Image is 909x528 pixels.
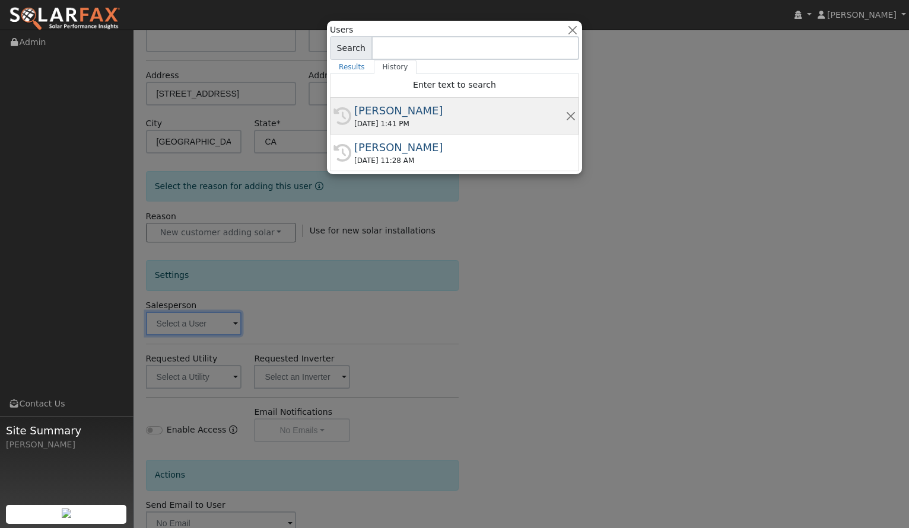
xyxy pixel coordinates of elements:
[62,508,71,518] img: retrieve
[333,144,351,162] i: History
[9,7,120,31] img: SolarFax
[827,10,897,20] span: [PERSON_NAME]
[354,155,565,166] div: [DATE] 11:28 AM
[565,110,577,122] button: Remove this history
[354,139,565,155] div: [PERSON_NAME]
[6,423,127,439] span: Site Summary
[6,439,127,451] div: [PERSON_NAME]
[333,107,351,125] i: History
[330,60,374,74] a: Results
[354,103,565,119] div: [PERSON_NAME]
[330,24,353,36] span: Users
[413,80,496,89] span: Enter text to search
[330,36,372,60] span: Search
[354,119,565,129] div: [DATE] 1:41 PM
[374,60,417,74] a: History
